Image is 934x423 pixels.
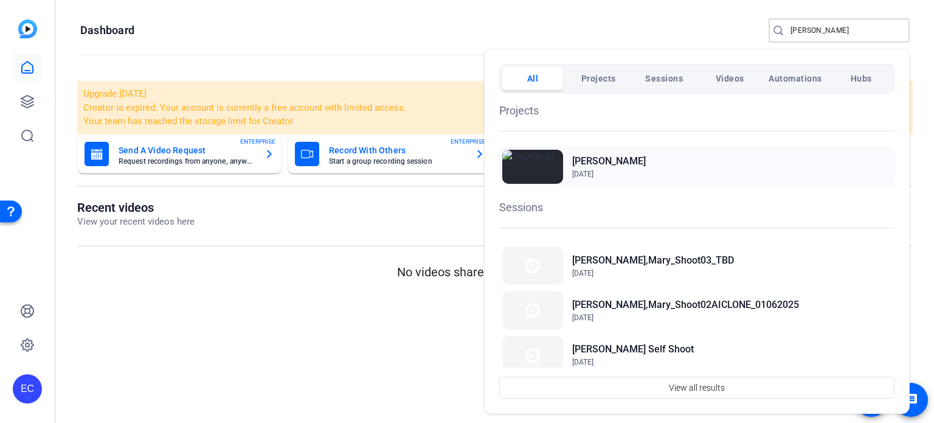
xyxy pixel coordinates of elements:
h2: [PERSON_NAME] [572,154,646,169]
span: Sessions [645,68,683,89]
span: [DATE] [572,170,593,178]
button: View all results [499,377,894,399]
span: Automations [769,68,822,89]
img: Thumbnail [502,150,563,184]
span: View all results [669,376,725,399]
h1: Projects [499,102,894,119]
h2: [PERSON_NAME],Mary_Shoot03_TBD [572,253,734,268]
h2: [PERSON_NAME],Mary_Shoot02AICLONE_01062025 [572,298,799,312]
span: [DATE] [572,313,593,322]
span: Videos [716,68,744,89]
h1: Sessions [499,199,894,215]
span: [DATE] [572,358,593,366]
span: Hubs [851,68,872,89]
h2: [PERSON_NAME] Self Shoot [572,342,694,357]
span: [DATE] [572,269,593,278]
img: Thumbnail [502,291,563,329]
span: All [527,68,539,89]
img: Thumbnail [502,246,563,285]
img: Thumbnail [502,336,563,374]
span: Projects [581,68,616,89]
